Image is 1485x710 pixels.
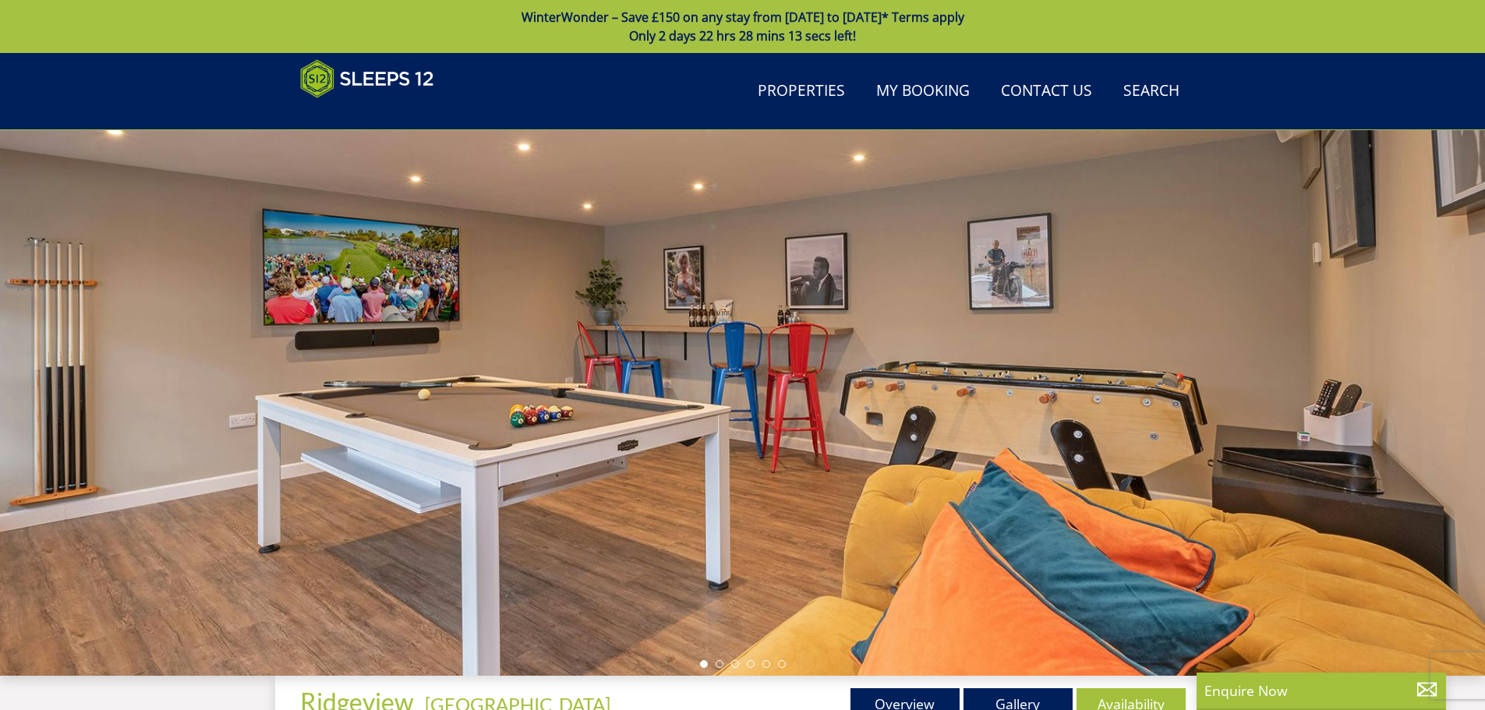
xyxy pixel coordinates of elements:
p: Enquire Now [1204,680,1438,701]
a: My Booking [870,74,976,109]
span: Only 2 days 22 hrs 28 mins 13 secs left! [629,27,856,44]
img: Sleeps 12 [300,59,434,98]
a: Properties [751,74,851,109]
iframe: Customer reviews powered by Trustpilot [292,108,456,121]
a: Contact Us [995,74,1098,109]
a: Search [1117,74,1186,109]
